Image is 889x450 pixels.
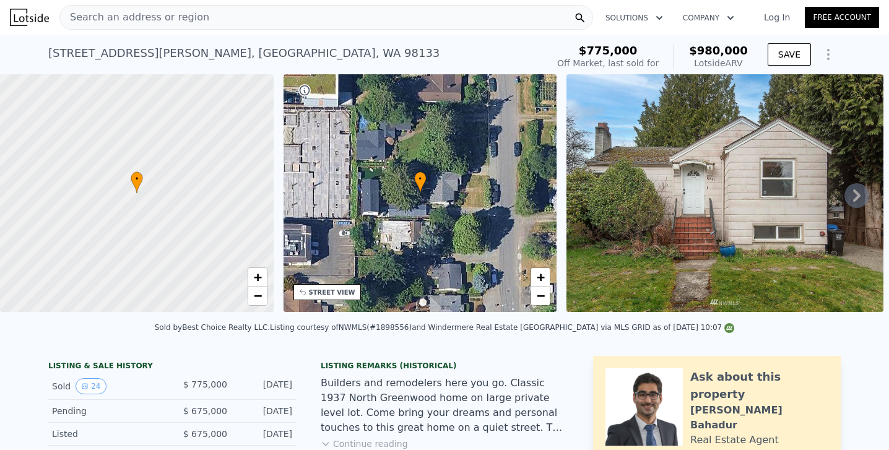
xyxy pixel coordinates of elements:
span: − [253,288,261,303]
span: • [131,173,143,184]
div: Listing Remarks (Historical) [321,361,568,371]
span: $775,000 [579,44,638,57]
span: + [537,269,545,285]
div: STREET VIEW [309,288,355,297]
a: Zoom out [531,287,550,305]
a: Zoom in [248,268,267,287]
div: Pending [52,405,162,417]
button: Show Options [816,42,841,67]
div: Sold by Best Choice Realty LLC . [155,323,270,332]
div: [PERSON_NAME] Bahadur [690,403,828,433]
div: • [131,171,143,193]
div: [DATE] [237,405,292,417]
div: [DATE] [237,378,292,394]
div: Off Market, last sold for [557,57,659,69]
a: Log In [749,11,805,24]
div: Listed [52,428,162,440]
div: Real Estate Agent [690,433,779,448]
div: • [414,171,427,193]
span: $ 675,000 [183,429,227,439]
span: − [537,288,545,303]
button: Continue reading [321,438,408,450]
div: Lotside ARV [689,57,748,69]
div: [DATE] [237,428,292,440]
button: Solutions [596,7,673,29]
img: Lotside [10,9,49,26]
div: [STREET_ADDRESS][PERSON_NAME] , [GEOGRAPHIC_DATA] , WA 98133 [48,45,440,62]
img: Sale: 148703549 Parcel: 121319767 [566,74,883,312]
span: Search an address or region [60,10,209,25]
div: Sold [52,378,162,394]
span: $ 675,000 [183,406,227,416]
span: $980,000 [689,44,748,57]
div: Ask about this property [690,368,828,403]
img: NWMLS Logo [724,323,734,333]
div: LISTING & SALE HISTORY [48,361,296,373]
div: Listing courtesy of NWMLS (#1898556) and Windermere Real Estate [GEOGRAPHIC_DATA] via MLS GRID as... [270,323,734,332]
span: • [414,173,427,184]
a: Free Account [805,7,879,28]
a: Zoom in [531,268,550,287]
button: SAVE [768,43,811,66]
a: Zoom out [248,287,267,305]
div: Builders and remodelers here you go. Classic 1937 North Greenwood home on large private level lot... [321,376,568,435]
span: + [253,269,261,285]
span: $ 775,000 [183,379,227,389]
button: View historical data [76,378,106,394]
button: Company [673,7,744,29]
